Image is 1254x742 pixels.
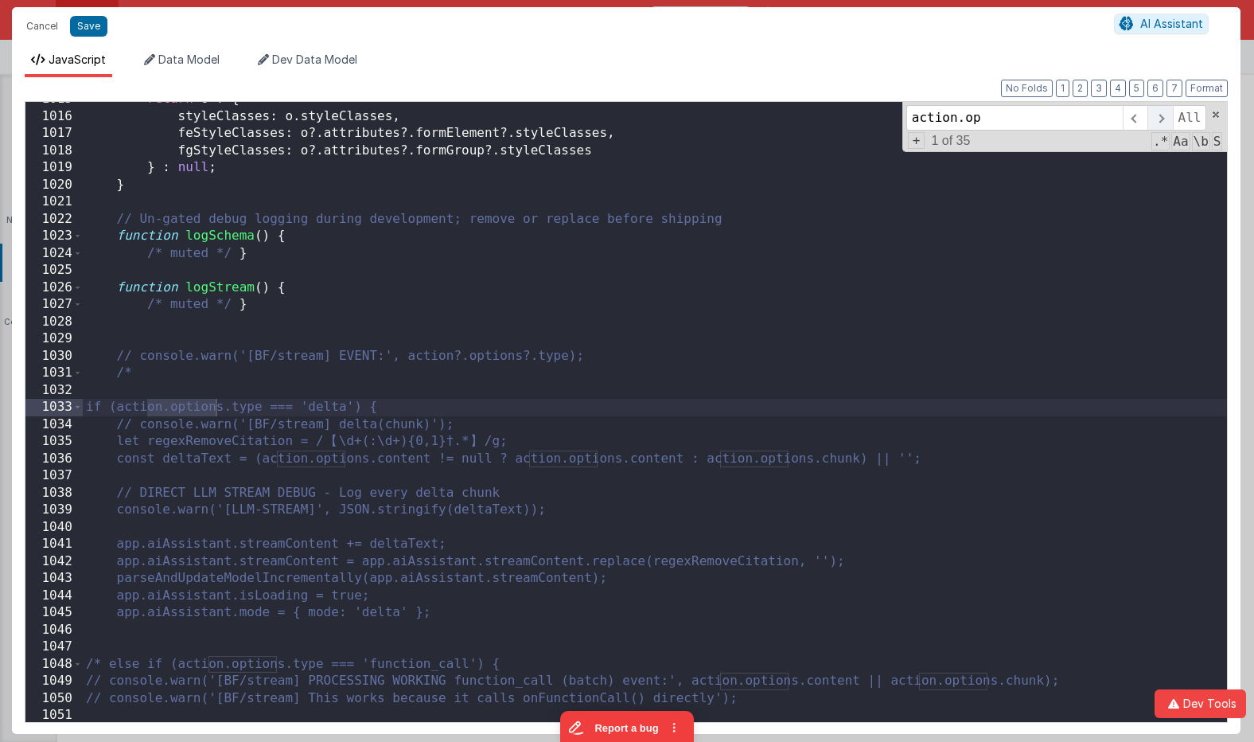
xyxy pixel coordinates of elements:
div: 1038 [25,485,83,502]
button: 2 [1073,80,1088,97]
div: 1035 [25,433,83,451]
button: AI Assistant [1114,14,1209,34]
span: Whole Word Search [1192,132,1210,150]
button: 6 [1147,80,1163,97]
span: Dev Data Model [272,53,357,66]
div: 1021 [25,193,83,211]
div: 1019 [25,159,83,177]
div: 1030 [25,348,83,365]
span: Alt-Enter [1173,105,1207,131]
button: 1 [1056,80,1069,97]
div: 1047 [25,639,83,656]
input: Search for [906,105,1123,131]
div: 1033 [25,399,83,416]
div: 1028 [25,314,83,331]
div: 1041 [25,536,83,553]
div: 1048 [25,656,83,674]
div: 1050 [25,690,83,708]
div: 1020 [25,177,83,194]
div: 1034 [25,416,83,434]
div: 1023 [25,228,83,245]
button: No Folds [1001,80,1053,97]
div: 1022 [25,211,83,228]
div: 1039 [25,502,83,519]
div: 1036 [25,451,83,468]
div: 1018 [25,143,83,160]
div: 1029 [25,330,83,348]
div: 1051 [25,707,83,724]
button: 4 [1110,80,1126,97]
div: 1037 [25,467,83,485]
div: 1042 [25,553,83,571]
div: 1032 [25,382,83,400]
div: 1031 [25,365,83,382]
span: 1 of 35 [925,134,976,148]
button: 3 [1091,80,1107,97]
span: Data Model [158,53,220,66]
span: Toggel Replace mode [908,132,925,149]
div: 1016 [25,108,83,126]
div: 1046 [25,622,83,639]
div: 1025 [25,262,83,279]
div: 1044 [25,588,83,605]
span: Search In Selection [1212,132,1223,150]
div: 1027 [25,296,83,314]
span: JavaScript [49,53,106,66]
button: 5 [1129,80,1144,97]
span: AI Assistant [1140,17,1203,30]
div: 1049 [25,673,83,690]
span: RegExp Search [1151,132,1170,150]
div: 1043 [25,570,83,588]
button: Save [70,16,107,37]
div: 1045 [25,604,83,622]
button: Format [1186,80,1228,97]
button: Dev Tools [1155,689,1246,718]
div: 1024 [25,245,83,263]
button: Cancel [18,15,66,37]
button: 7 [1166,80,1182,97]
span: CaseSensitive Search [1171,132,1190,150]
div: 1040 [25,519,83,537]
div: 1026 [25,279,83,297]
div: 1017 [25,125,83,143]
